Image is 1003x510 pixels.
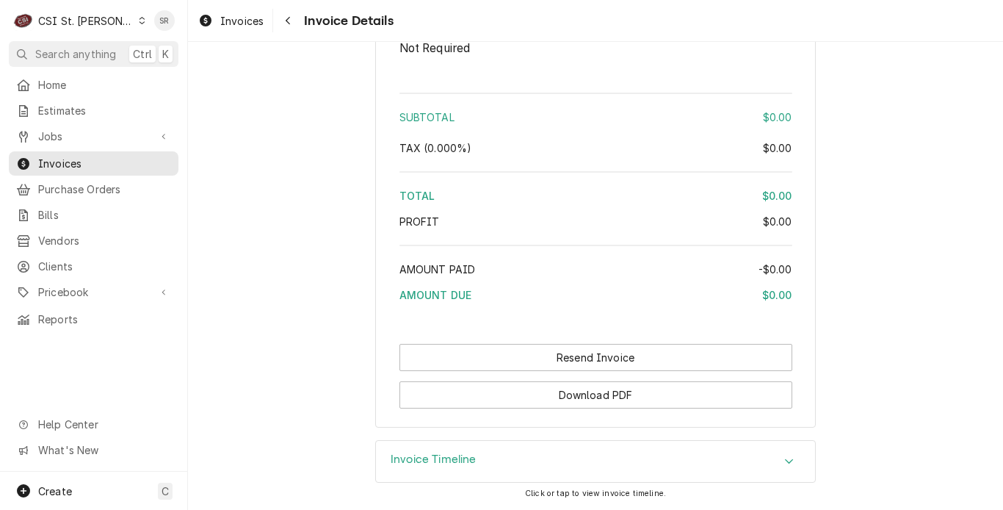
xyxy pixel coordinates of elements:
div: Tax [399,140,792,156]
span: Amount Due [399,289,472,301]
div: Invoice Timeline [375,440,816,483]
span: Invoices [220,13,264,29]
span: Pricebook [38,284,149,300]
a: Reports [9,307,178,331]
div: Total [399,188,792,204]
div: C [13,10,34,31]
div: SR [154,10,175,31]
div: $0.00 [763,140,792,156]
a: Go to Pricebook [9,280,178,304]
a: Home [9,73,178,97]
div: CSI St. [PERSON_NAME] [38,13,134,29]
span: Not Required [399,41,471,55]
span: Clients [38,259,171,274]
a: Invoices [9,151,178,176]
span: Search anything [35,46,116,62]
div: $0.00 [762,287,792,303]
span: Purchase Orders [38,182,171,197]
div: Amount Paid [399,262,792,277]
div: $0.00 [762,188,792,204]
span: Estimates [38,103,171,118]
a: Clients [9,254,178,279]
span: Total [399,190,435,202]
div: CSI St. Louis's Avatar [13,10,34,31]
button: Navigate back [276,9,300,32]
span: Subtotal [399,111,455,123]
button: Search anythingCtrlK [9,41,178,67]
div: Subtotal [399,109,792,125]
a: Go to Help Center [9,412,178,437]
span: Vendors [38,233,171,248]
span: K [162,46,169,62]
div: Stephani Roth's Avatar [154,10,175,31]
a: Estimates [9,98,178,123]
div: -$0.00 [758,262,792,277]
button: Accordion Details Expand Trigger [376,441,815,482]
div: $0.00 [763,214,792,229]
a: Purchase Orders [9,177,178,201]
span: Click or tap to view invoice timeline. [525,489,666,498]
a: Invoices [192,9,269,33]
a: Go to Jobs [9,124,178,148]
div: Button Group Row [399,344,792,371]
button: Download PDF [399,381,792,409]
span: Invoice Details [300,11,393,31]
div: Profit [399,214,792,229]
h3: Invoice Timeline [391,453,477,467]
div: Accordion Header [376,441,815,482]
div: Button Group Row [399,371,792,409]
span: Invoices [38,156,171,171]
span: Profit [399,215,440,228]
div: Amount Due [399,287,792,303]
a: Vendors [9,229,178,253]
span: What's New [38,442,170,458]
a: Go to What's New [9,438,178,462]
button: Resend Invoice [399,344,792,371]
span: C [162,484,169,499]
span: Home [38,77,171,93]
span: Reports [38,312,171,327]
span: Ctrl [133,46,152,62]
span: Bills [38,207,171,223]
span: Inventory Adjustment Journal Entry Sync Status [399,40,792,57]
div: Amount Summary [399,87,792,313]
a: Bills [9,203,178,227]
span: Amount Paid [399,263,476,276]
span: Jobs [38,129,149,144]
span: Help Center [38,417,170,432]
span: Create [38,485,72,498]
span: Tax ( 0.000% ) [399,142,472,154]
div: Button Group [399,344,792,409]
div: $0.00 [763,109,792,125]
